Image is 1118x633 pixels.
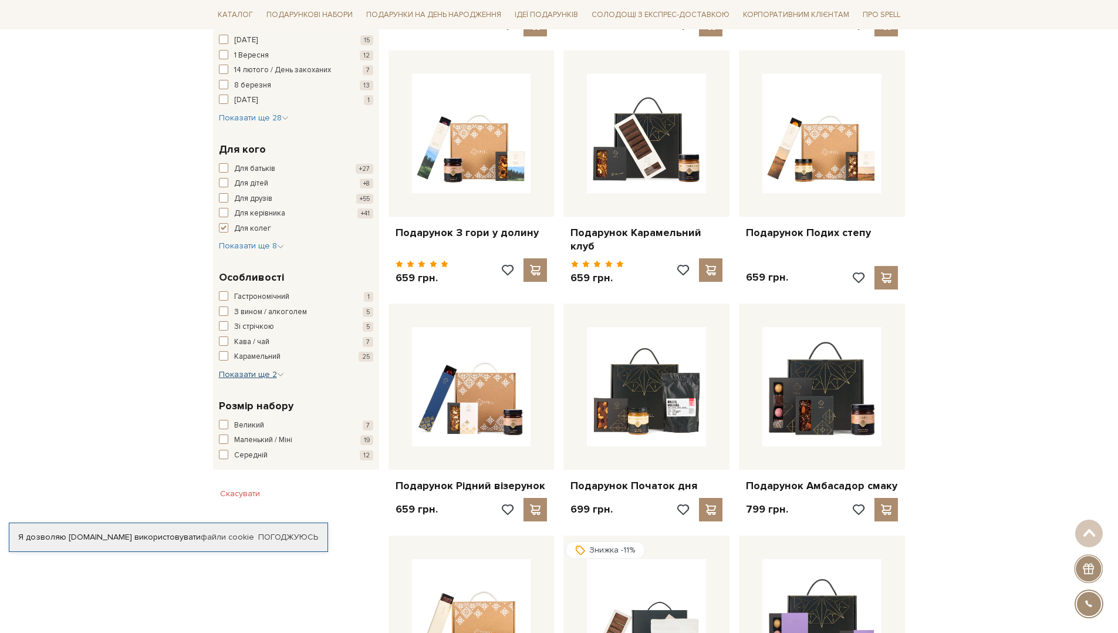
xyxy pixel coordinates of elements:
span: Великий [234,420,264,432]
span: 1 [364,95,373,105]
span: 1 [364,292,373,302]
a: Подарунок Карамельний клуб [570,226,722,254]
span: +41 [357,208,373,218]
button: Середній 12 [219,450,373,462]
a: файли cookie [201,532,254,542]
span: 12 [360,50,373,60]
button: Скасувати [213,484,267,503]
a: Подарунок Початок дня [570,479,722,493]
span: Для колег [234,223,271,235]
a: Каталог [213,6,258,24]
a: Подарункові набори [262,6,357,24]
span: [DATE] [234,35,258,46]
p: 699 грн. [570,503,613,516]
span: Показати ще 28 [219,113,289,123]
button: 1 Вересня 12 [219,50,373,62]
button: Кава / чай 7 [219,336,373,348]
button: Зі стрічкою 5 [219,321,373,333]
span: 5 [363,322,373,332]
div: Я дозволяю [DOMAIN_NAME] використовувати [9,532,327,543]
button: Для батьків +27 [219,163,373,175]
span: Карамельний [234,351,281,363]
p: 659 грн. [570,271,624,285]
span: Показати ще 8 [219,241,284,251]
button: [DATE] 15 [219,35,373,46]
a: Подарунок Рідний візерунок [396,479,548,493]
span: 7 [363,65,373,75]
p: 659 грн. [746,271,788,284]
a: Корпоративним клієнтам [738,6,854,24]
span: Для кого [219,142,266,157]
button: Маленький / Міні 19 [219,435,373,446]
span: Розмір набору [219,398,293,414]
button: Для друзів +55 [219,193,373,205]
span: 7 [363,337,373,347]
button: 8 березня 13 [219,80,373,92]
span: Для друзів [234,193,272,205]
button: 14 лютого / День закоханих 7 [219,65,373,76]
span: 15 [360,35,373,45]
span: Для батьків [234,163,275,175]
span: Показати ще 2 [219,369,284,379]
p: 659 грн. [396,271,449,285]
button: Гастрономічний 1 [219,291,373,303]
span: Кава / чай [234,336,269,348]
span: 7 [363,420,373,430]
span: Маленький / Міні [234,435,292,446]
span: +27 [356,164,373,174]
button: Для колег [219,223,373,235]
span: 1 Вересня [234,50,269,62]
span: +55 [356,194,373,204]
a: Подарунок З гори у долину [396,226,548,240]
span: 5 [363,307,373,317]
button: Показати ще 2 [219,369,284,381]
span: Для дітей [234,178,268,190]
span: Особливості [219,270,284,285]
span: 12 [360,450,373,460]
a: Подарунок Амбасадор смаку [746,479,898,493]
span: Для керівника [234,208,285,220]
p: 799 грн. [746,503,788,516]
button: [DATE] 1 [219,95,373,106]
a: Погоджуюсь [258,532,318,543]
span: 14 лютого / День закоханих [234,65,331,76]
div: Знижка -11% [566,541,645,559]
button: Карамельний 25 [219,351,373,363]
button: Для керівника +41 [219,208,373,220]
a: Подарунки на День народження [362,6,506,24]
span: 19 [360,435,373,445]
span: Гастрономічний [234,291,289,303]
span: 25 [359,352,373,362]
span: 8 березня [234,80,271,92]
a: Солодощі з експрес-доставкою [587,5,734,25]
button: Для дітей +8 [219,178,373,190]
span: +8 [360,179,373,188]
button: Показати ще 8 [219,240,284,252]
span: Зі стрічкою [234,321,274,333]
span: Середній [234,450,268,462]
button: Показати ще 28 [219,112,289,124]
a: Подарунок Подих степу [746,226,898,240]
button: Великий 7 [219,420,373,432]
span: 13 [360,80,373,90]
p: 659 грн. [396,503,438,516]
span: [DATE] [234,95,258,106]
a: Ідеї подарунків [510,6,583,24]
button: З вином / алкоголем 5 [219,307,373,318]
a: Про Spell [858,6,905,24]
span: З вином / алкоголем [234,307,307,318]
